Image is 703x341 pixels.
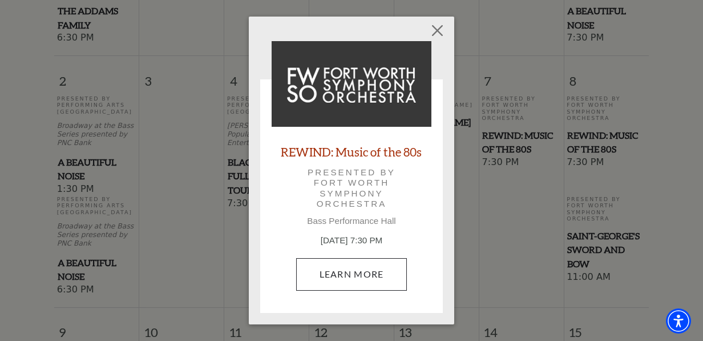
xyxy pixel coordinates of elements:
a: November 7, 7:30 PM Learn More [296,258,407,290]
img: REWIND: Music of the 80s [272,41,431,127]
p: Bass Performance Hall [272,216,431,226]
button: Close [427,20,449,42]
div: Accessibility Menu [666,308,691,334]
a: REWIND: Music of the 80s [281,144,422,159]
p: [DATE] 7:30 PM [272,234,431,247]
p: Presented by Fort Worth Symphony Orchestra [288,167,415,209]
